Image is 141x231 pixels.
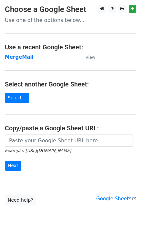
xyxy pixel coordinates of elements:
a: MergeMail [5,54,34,60]
a: Select... [5,93,29,103]
h4: Copy/paste a Google Sheet URL: [5,124,136,132]
h4: Select another Google Sheet: [5,80,136,88]
a: Google Sheets [96,196,136,202]
small: View [86,55,95,60]
input: Next [5,161,21,171]
a: Need help? [5,195,36,205]
h4: Use a recent Google Sheet: [5,43,136,51]
input: Paste your Google Sheet URL here [5,135,133,147]
a: View [79,54,95,60]
p: Use one of the options below... [5,17,136,24]
small: Example: [URL][DOMAIN_NAME] [5,148,71,153]
h3: Choose a Google Sheet [5,5,136,14]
